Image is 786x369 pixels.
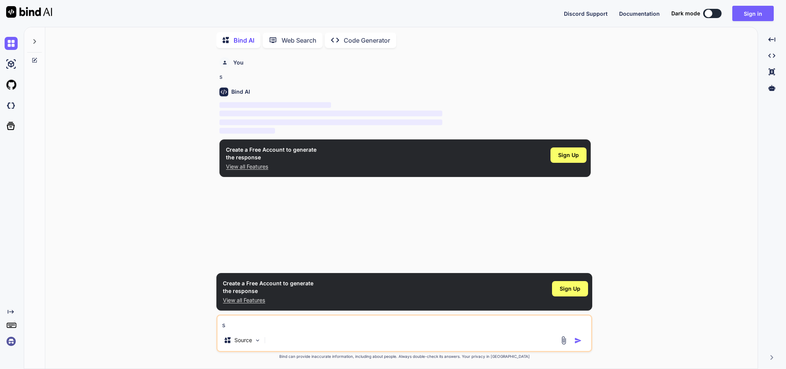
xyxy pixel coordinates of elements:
span: Dark mode [671,10,700,17]
img: Bind AI [6,6,52,18]
p: Code Generator [344,36,390,45]
img: githubLight [5,78,18,91]
p: Bind can provide inaccurate information, including about people. Always double-check its answers.... [216,354,592,359]
h1: Create a Free Account to generate the response [223,280,313,295]
button: Documentation [619,10,660,18]
h6: Bind AI [231,88,250,96]
button: Sign in [732,6,774,21]
span: Sign Up [558,151,579,159]
span: ‌ [219,102,331,108]
img: ai-studio [5,58,18,71]
h6: You [233,59,244,66]
span: ‌ [219,119,442,125]
p: View all Features [223,296,313,304]
img: icon [574,337,582,344]
p: Source [234,336,252,344]
span: Documentation [619,10,660,17]
p: s [219,73,591,81]
img: Pick Models [254,337,261,344]
h1: Create a Free Account to generate the response [226,146,316,161]
p: Bind AI [234,36,254,45]
span: Discord Support [564,10,608,17]
img: attachment [559,336,568,345]
img: signin [5,335,18,348]
span: ‌ [219,128,275,134]
img: chat [5,37,18,50]
span: ‌ [219,111,442,116]
img: darkCloudIdeIcon [5,99,18,112]
span: Sign Up [560,285,580,293]
button: Discord Support [564,10,608,18]
p: Web Search [282,36,316,45]
p: View all Features [226,163,316,170]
